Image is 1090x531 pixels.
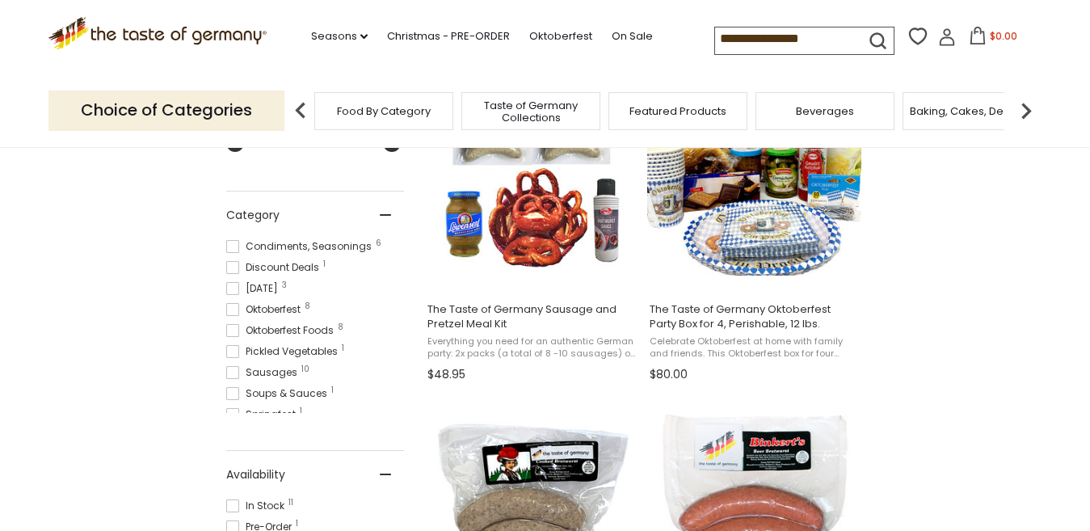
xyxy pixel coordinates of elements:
a: The Taste of Germany Oktoberfest Party Box for 4, Perishable, 12 lbs. [647,48,861,387]
span: Oktoberfest Foods [226,323,339,338]
span: 1 [323,260,326,268]
span: 1 [300,407,302,415]
p: Choice of Categories [48,91,284,130]
span: Condiments, Seasonings [226,239,377,254]
span: Discount Deals [226,260,324,275]
a: Taste of Germany Collections [466,99,596,124]
span: 6 [376,239,381,247]
a: The Taste of Germany Sausage and Pretzel Meal Kit [425,48,639,387]
a: On Sale [612,27,653,45]
span: $48.95 [427,366,465,383]
span: Soups & Sauces [226,386,332,401]
span: 10 [301,365,309,373]
a: Food By Category [337,105,431,117]
span: Oktoberfest [226,302,305,317]
span: $80.00 [650,366,688,383]
span: [DATE] [226,281,283,296]
span: Category [226,207,280,224]
span: The Taste of Germany Sausage and Pretzel Meal Kit [427,302,637,331]
img: The Taste of Germany Sausage and Pretzel Meal Kit [425,62,639,276]
a: Christmas - PRE-ORDER [387,27,510,45]
a: Baking, Cakes, Desserts [910,105,1035,117]
span: 3 [282,281,287,289]
a: Beverages [796,105,854,117]
span: In Stock [226,499,289,513]
span: $0.00 [990,29,1017,43]
span: Celebrate Oktoberfest at home with family and friends. This Oktoberfest box for four people conta... [650,335,859,360]
span: Sausages [226,365,302,380]
span: Everything you need for an authentic German party: 2x packs (a total of 8 -10 sausages) of The Ta... [427,335,637,360]
span: 8 [305,302,310,310]
button: $0.00 [959,27,1028,51]
span: 8 [338,323,343,331]
span: The Taste of Germany Oktoberfest Party Box for 4, Perishable, 12 lbs. [650,302,859,331]
a: Featured Products [629,105,726,117]
a: Seasons [311,27,368,45]
span: Availability [226,466,285,483]
span: 11 [288,499,293,507]
span: Springfest [226,407,301,422]
a: Oktoberfest [529,27,592,45]
span: 1 [296,520,298,528]
img: previous arrow [284,95,317,127]
img: The Taste of Germany Oktoberfest Party Box for 4, Perishable, 12 lbs. [647,62,861,276]
span: 1 [331,386,334,394]
span: 1 [342,344,344,352]
img: next arrow [1010,95,1042,127]
span: Pickled Vegetables [226,344,343,359]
